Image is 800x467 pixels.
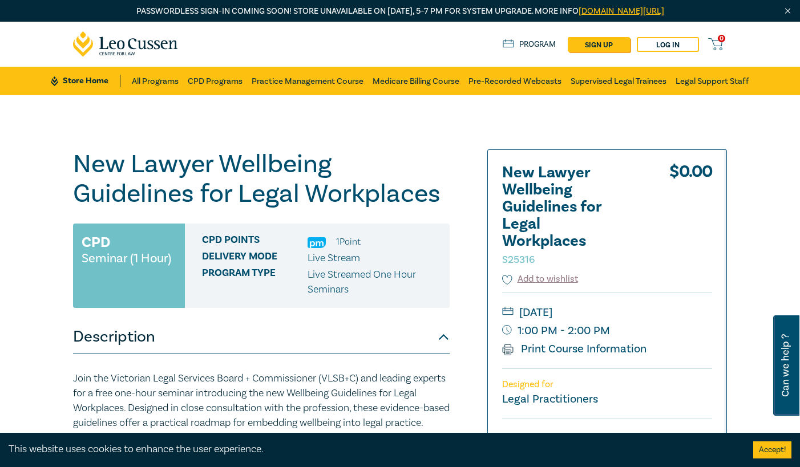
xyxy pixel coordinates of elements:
p: Live Streamed One Hour Seminars [308,267,441,297]
a: Supervised Legal Trainees [571,67,666,95]
span: Program type [202,267,308,297]
button: Accept cookies [753,441,791,458]
a: Store Home [51,75,120,87]
li: 1 Point [336,234,361,249]
img: Close [783,6,793,16]
div: $ 0.00 [669,164,712,273]
button: Add to wishlist [502,273,578,286]
small: S25316 [502,253,535,266]
a: All Programs [132,67,179,95]
small: [DATE] [502,303,712,322]
span: Delivery Mode [202,251,308,266]
p: Join the Victorian Legal Services Board + Commissioner (VLSB+C) and leading experts for a free on... [73,371,450,431]
a: CPD Programs [188,67,243,95]
div: This website uses cookies to enhance the user experience. [9,442,736,457]
p: Passwordless sign-in coming soon! Store unavailable on [DATE], 5–7 PM for system upgrade. More info [73,5,727,18]
p: Designed for [502,379,712,390]
a: [DOMAIN_NAME][URL] [579,6,664,17]
a: Practice Management Course [252,67,363,95]
span: CPD Points [202,234,308,249]
h3: CPD [82,232,110,253]
h1: New Lawyer Wellbeing Guidelines for Legal Workplaces [73,149,450,209]
small: Seminar (1 Hour) [82,253,171,264]
a: Pre-Recorded Webcasts [468,67,561,95]
h2: New Lawyer Wellbeing Guidelines for Legal Workplaces [502,164,628,267]
small: 1:00 PM - 2:00 PM [502,322,712,340]
span: 0 [718,35,725,42]
a: Program [503,38,556,51]
a: Print Course Information [502,342,647,356]
small: Legal Practitioners [502,392,598,407]
a: Medicare Billing Course [373,67,459,95]
a: sign up [568,37,630,52]
img: Practice Management & Business Skills [308,237,326,248]
a: Legal Support Staff [676,67,749,95]
span: Can we help ? [780,322,791,409]
button: Description [73,320,450,354]
span: Live Stream [308,251,360,265]
a: Log in [637,37,699,52]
